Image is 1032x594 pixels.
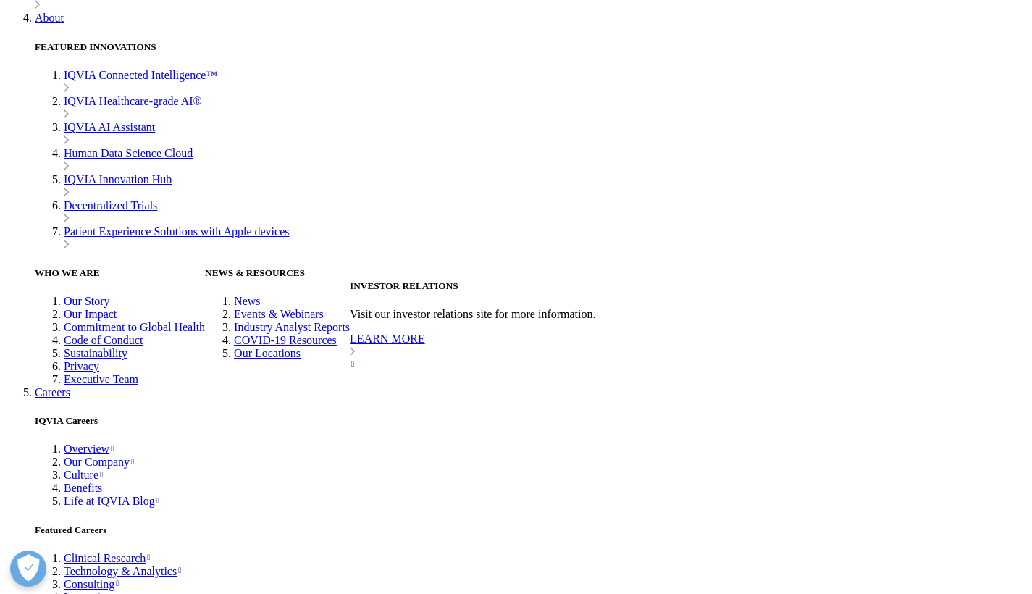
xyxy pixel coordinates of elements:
a: Industry Analyst Reports [234,321,350,333]
p: Visit our investor relations site for more information. [350,308,595,321]
a: Commitment to Global Health [64,321,205,333]
a: Privacy [64,360,99,372]
h5: WHO WE ARE [35,267,205,279]
h5: FEATURED INNOVATIONS [35,41,1026,53]
a: Technology & Analytics [64,565,181,577]
button: Open Preferences [10,551,46,587]
h5: Featured Careers [35,524,1026,536]
a: Decentralized Trials [64,199,157,212]
a: Overview [64,443,114,455]
a: Executive Team [64,373,138,385]
a: IQVIA Innovation Hub [64,173,172,185]
a: COVID-19 Resources [234,334,337,346]
a: LEARN MORE [350,332,595,371]
h5: IQVIA Careers [35,415,1026,427]
a: Sustainability [64,347,127,359]
h5: INVESTOR RELATIONS [350,280,595,292]
a: Life at IQVIA Blog [64,495,159,507]
a: News [234,295,260,307]
a: Code of Conduct [64,334,143,346]
a: Patient Experience Solutions with Apple devices [64,225,290,238]
a: IQVIA Healthcare-grade AI® [64,95,202,107]
a: IQVIA AI Assistant [64,121,155,133]
a: Our Company [64,456,134,468]
a: Clinical Research [64,552,150,564]
a: Our Impact [64,308,117,320]
a: Consulting [64,578,119,590]
a: Benefits [64,482,106,494]
a: Events & Webinars [234,308,324,320]
h5: NEWS & RESOURCES [205,267,350,279]
a: Culture [64,469,103,481]
a: IQVIA Connected Intelligence™ [64,69,217,81]
a: Careers [35,386,70,398]
a: Our Locations [234,347,301,359]
a: Our Story [64,295,110,307]
a: About [35,12,64,24]
a: Human Data Science Cloud [64,147,193,159]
